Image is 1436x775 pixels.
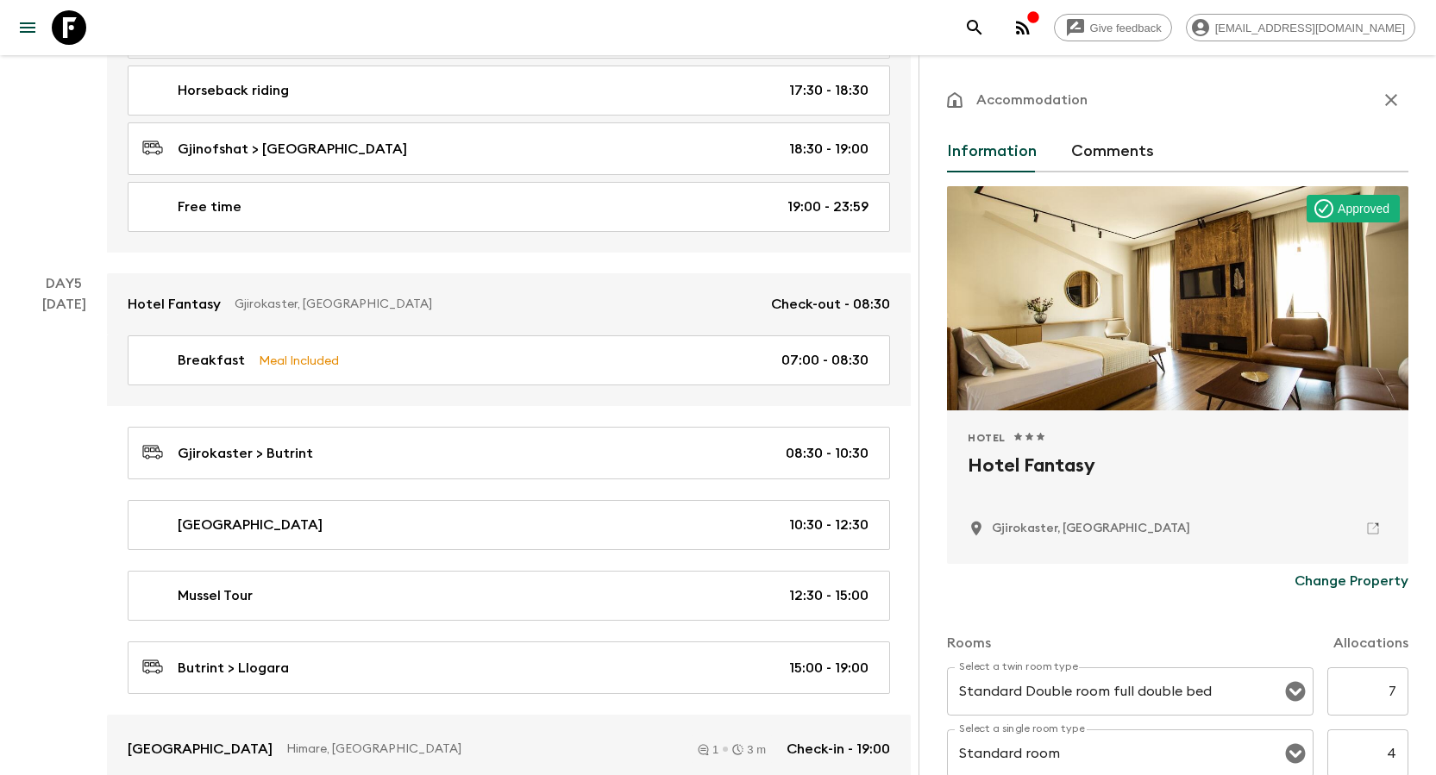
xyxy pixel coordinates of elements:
[128,739,273,759] p: [GEOGRAPHIC_DATA]
[947,633,991,653] p: Rooms
[1295,571,1408,591] p: Change Property
[128,335,890,385] a: BreakfastMeal Included07:00 - 08:30
[107,273,911,335] a: Hotel FantasyGjirokaster, [GEOGRAPHIC_DATA]Check-out - 08:30
[698,744,718,755] div: 1
[959,659,1078,674] label: Select a twin room type
[178,658,289,678] p: Butrint > Llogara
[128,641,890,694] a: Butrint > Llogara15:00 - 19:00
[947,186,1408,410] div: Photo of Hotel Fantasy
[1333,633,1408,653] p: Allocations
[959,722,1085,736] label: Select a single room type
[128,122,890,175] a: Gjinofshat > [GEOGRAPHIC_DATA]18:30 - 19:00
[286,741,677,758] p: Himare, [GEOGRAPHIC_DATA]
[786,443,868,464] p: 08:30 - 10:30
[178,443,313,464] p: Gjirokaster > Butrint
[1071,131,1154,172] button: Comments
[178,585,253,606] p: Mussel Tour
[781,350,868,371] p: 07:00 - 08:30
[787,197,868,217] p: 19:00 - 23:59
[968,431,1006,445] span: Hotel
[1186,14,1415,41] div: [EMAIL_ADDRESS][DOMAIN_NAME]
[128,294,221,315] p: Hotel Fantasy
[235,296,757,313] p: Gjirokaster, [GEOGRAPHIC_DATA]
[992,520,1190,537] p: Gjirokaster, Albania
[1283,741,1307,766] button: Open
[1206,22,1414,34] span: [EMAIL_ADDRESS][DOMAIN_NAME]
[1295,564,1408,598] button: Change Property
[128,182,890,232] a: Free time19:00 - 23:59
[789,80,868,101] p: 17:30 - 18:30
[10,10,45,45] button: menu
[1283,679,1307,703] button: Open
[178,139,407,159] p: Gjinofshat > [GEOGRAPHIC_DATA]
[1054,14,1172,41] a: Give feedback
[178,197,241,217] p: Free time
[178,515,323,535] p: [GEOGRAPHIC_DATA]
[771,294,890,315] p: Check-out - 08:30
[1338,200,1389,217] p: Approved
[976,90,1088,110] p: Accommodation
[128,500,890,550] a: [GEOGRAPHIC_DATA]10:30 - 12:30
[947,131,1037,172] button: Information
[128,571,890,621] a: Mussel Tour12:30 - 15:00
[787,739,890,759] p: Check-in - 19:00
[21,273,107,294] p: Day 5
[128,427,890,479] a: Gjirokaster > Butrint08:30 - 10:30
[789,515,868,535] p: 10:30 - 12:30
[128,66,890,116] a: Horseback riding17:30 - 18:30
[178,350,245,371] p: Breakfast
[968,452,1388,507] h2: Hotel Fantasy
[1081,22,1171,34] span: Give feedback
[178,80,289,101] p: Horseback riding
[259,351,339,370] p: Meal Included
[957,10,992,45] button: search adventures
[789,585,868,606] p: 12:30 - 15:00
[732,744,766,755] div: 3 m
[789,658,868,678] p: 15:00 - 19:00
[789,139,868,159] p: 18:30 - 19:00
